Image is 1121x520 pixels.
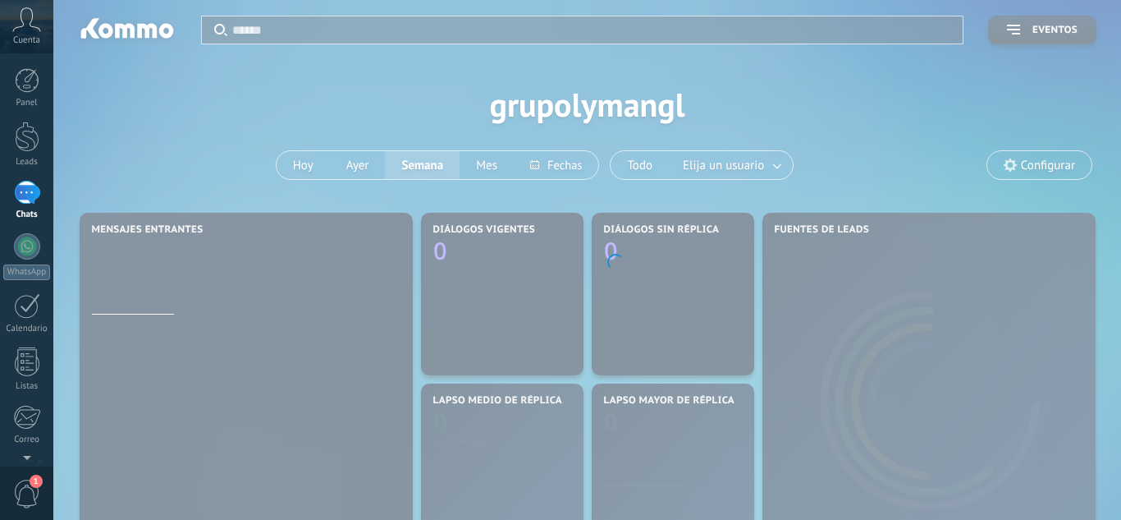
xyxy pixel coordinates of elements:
[3,324,51,334] div: Calendario
[3,381,51,392] div: Listas
[13,35,40,46] span: Cuenta
[30,475,43,488] span: 1
[3,265,50,280] div: WhatsApp
[3,209,51,220] div: Chats
[3,435,51,445] div: Correo
[3,157,51,168] div: Leads
[3,98,51,108] div: Panel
